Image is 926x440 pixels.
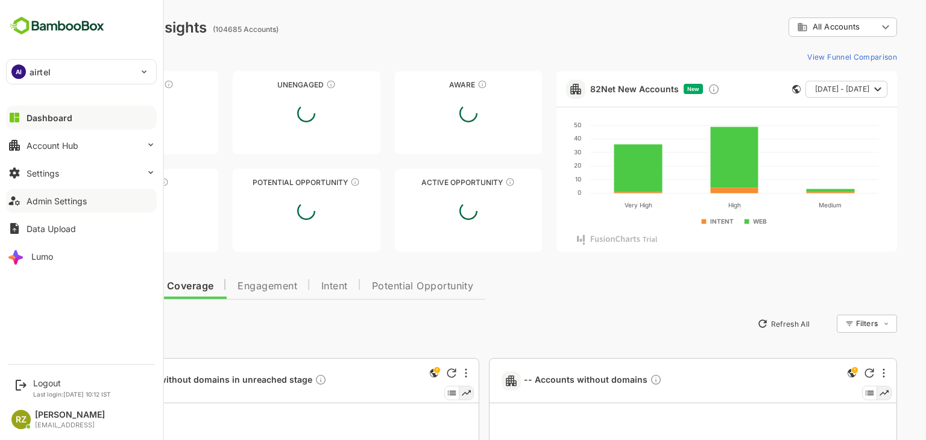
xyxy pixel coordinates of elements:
[27,224,76,234] div: Data Upload
[117,177,127,187] div: These accounts are warm, further nurturing would qualify them to MQAs
[608,374,620,388] div: Description not present
[6,244,157,268] button: Lumo
[532,162,539,169] text: 20
[330,281,432,291] span: Potential Opportunity
[776,201,799,209] text: Medium
[29,313,117,335] button: New Insights
[27,113,72,123] div: Dashboard
[6,216,157,240] button: Data Upload
[582,201,609,209] text: Very High
[773,81,827,97] span: [DATE] - [DATE]
[535,189,539,196] text: 0
[840,368,843,378] div: More
[191,80,338,89] div: Unengaged
[802,366,817,382] div: This is a global insight. Segment selection is not applicable for this view
[30,66,51,78] p: airtel
[685,201,698,209] text: High
[385,366,399,382] div: This is a global insight. Segment selection is not applicable for this view
[31,251,53,262] div: Lumo
[35,410,105,420] div: [PERSON_NAME]
[532,121,539,128] text: 50
[746,16,855,39] div: All Accounts
[122,80,131,89] div: These accounts have not been engaged with for a defined time period
[29,19,165,36] div: Dashboard Insights
[33,378,111,388] div: Logout
[750,85,758,93] div: This card does not support filter and segments
[27,140,78,151] div: Account Hub
[532,148,539,156] text: 30
[755,22,836,33] div: All Accounts
[64,374,289,388] a: -- Accounts without domains in unreached stageDescription not present
[770,22,817,31] span: All Accounts
[666,83,678,95] div: Discover new ICP-fit accounts showing engagement — via intent surges, anonymous website visits, L...
[284,80,294,89] div: These accounts have not shown enough engagement and need nurturing
[29,80,176,89] div: Unreached
[33,391,111,398] p: Last login: [DATE] 10:12 IST
[482,374,620,388] span: -- Accounts without domains
[6,14,108,37] img: BambooboxFullLogoMark.5f36c76dfaba33ec1ec1367b70bb1252.svg
[7,60,156,84] div: AIairtel
[533,175,539,183] text: 10
[405,368,414,378] div: Refresh
[763,81,845,98] button: [DATE] - [DATE]
[548,84,637,94] a: 82Net New Accounts
[11,410,31,429] div: RZ
[710,314,773,333] button: Refresh All
[308,177,318,187] div: These accounts are MQAs and can be passed on to Inside Sales
[171,25,240,34] ag: (104685 Accounts)
[435,80,445,89] div: These accounts have just entered the buying cycle and need further nurturing
[6,105,157,130] button: Dashboard
[645,86,657,92] span: New
[279,281,306,291] span: Intent
[463,177,473,187] div: These accounts have open opportunities which might be at any of the Sales Stages
[814,319,836,328] div: Filters
[27,168,59,178] div: Settings
[760,47,855,66] button: View Funnel Comparison
[195,281,255,291] span: Engagement
[822,368,832,378] div: Refresh
[272,374,285,388] div: Description not present
[11,64,26,79] div: AI
[532,134,539,142] text: 40
[64,374,285,388] span: -- Accounts without domains in unreached stage
[423,368,425,378] div: More
[6,161,157,185] button: Settings
[353,80,500,89] div: Aware
[6,133,157,157] button: Account Hub
[353,178,500,187] div: Active Opportunity
[191,178,338,187] div: Potential Opportunity
[6,189,157,213] button: Admin Settings
[813,313,855,335] div: Filters
[27,196,87,206] div: Admin Settings
[41,281,171,291] span: Data Quality and Coverage
[482,374,625,388] a: -- Accounts without domainsDescription not present
[29,178,176,187] div: Engaged
[35,421,105,429] div: [EMAIL_ADDRESS]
